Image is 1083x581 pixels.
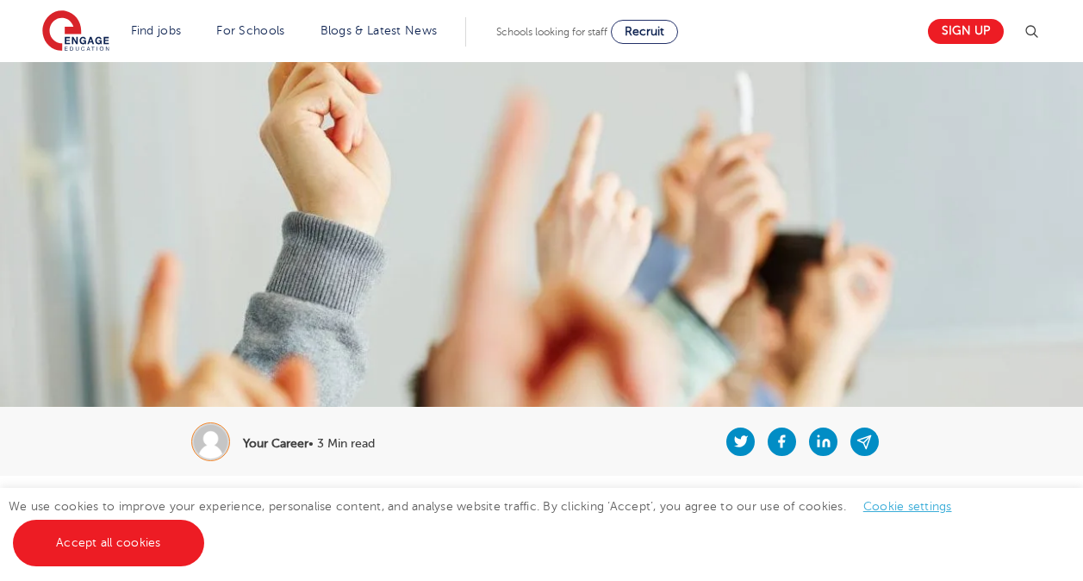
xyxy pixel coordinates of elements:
[625,25,664,38] span: Recruit
[321,24,438,37] a: Blogs & Latest News
[243,438,375,450] p: • 3 Min read
[13,520,204,566] a: Accept all cookies
[42,10,109,53] img: Engage Education
[611,20,678,44] a: Recruit
[131,24,182,37] a: Find jobs
[496,26,607,38] span: Schools looking for staff
[9,500,969,549] span: We use cookies to improve your experience, personalise content, and analyse website traffic. By c...
[928,19,1004,44] a: Sign up
[243,437,308,450] b: Your Career
[863,500,952,513] a: Cookie settings
[216,24,284,37] a: For Schools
